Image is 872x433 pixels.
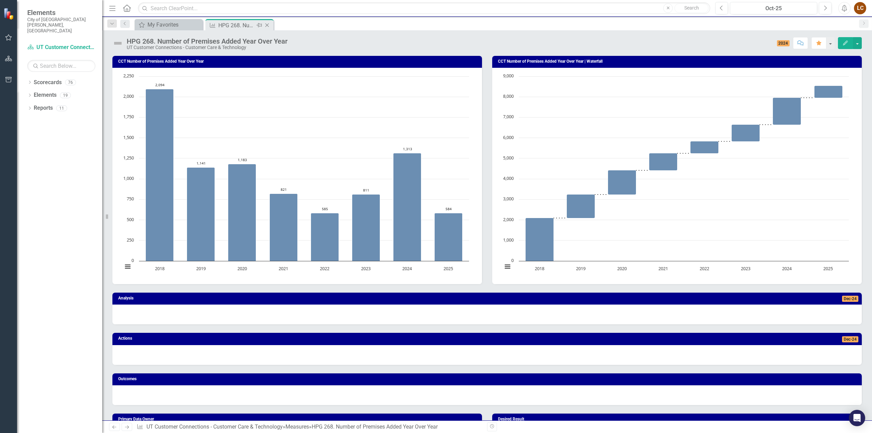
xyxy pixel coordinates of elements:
text: 500 [127,216,134,222]
text: 7,000 [503,113,514,120]
path: 2020, 1,183. Number of Premises Added Year over Year. [608,170,636,195]
text: 2,000 [503,216,514,222]
div: Chart. Highcharts interactive chart. [119,73,475,277]
text: 584 [446,206,452,211]
span: Dec-24 [842,336,858,342]
text: 2021 [658,265,668,272]
text: 9,000 [503,73,514,79]
text: 4,000 [503,175,514,181]
span: 2024 [777,40,790,46]
div: HPG 268. Number of Premises Added Year Over Year [127,37,287,45]
a: Scorecards [34,79,62,87]
text: 1,183 [238,157,247,162]
div: HPG 268. Number of Premises Added Year Over Year [218,21,255,30]
path: 2020, 1,183. Number of Premises Added Year over Year. [228,164,256,261]
path: 2019, 1,141. Number of Premises Added Year over Year. [187,168,215,261]
div: My Favorites [147,20,201,29]
h3: Analysis [118,296,478,300]
svg: Interactive chart [499,73,852,277]
text: 3,000 [503,196,514,202]
text: 750 [127,196,134,202]
img: ClearPoint Strategy [3,8,15,20]
button: LC [854,2,866,14]
text: 2,000 [123,93,134,99]
h3: Desired Result [498,417,858,421]
div: Oct-25 [732,4,815,13]
text: 585 [322,206,328,211]
text: 2018 [155,265,165,272]
input: Search Below... [27,60,95,72]
div: HPG 268. Number of Premises Added Year Over Year [312,423,438,430]
text: 2022 [320,265,329,272]
span: Search [684,5,699,11]
h3: Primary Data Owner [118,417,479,421]
text: 1,000 [123,175,134,181]
div: 19 [60,92,71,98]
path: 2021, 821. Number of Premises Added Year over Year. [649,153,677,170]
text: 1,313 [403,146,412,151]
h3: CCT Number of Premises Added Year Over Year | Waterfall [498,59,858,64]
text: 1,000 [503,237,514,243]
path: 2024, 1,313. Number of Premises Added Year over Year. [393,153,421,261]
path: 2024, 1,313. Number of Premises Added Year over Year. [773,98,801,125]
small: City of [GEOGRAPHIC_DATA][PERSON_NAME], [GEOGRAPHIC_DATA] [27,17,95,33]
div: Chart. Highcharts interactive chart. [499,73,855,277]
text: 2024 [782,265,792,272]
path: 2018, 2,094. Number of Premises Added Year over Year. [526,218,554,261]
button: Search [674,3,708,13]
text: 1,141 [197,161,206,166]
text: 0 [511,257,514,263]
text: 2020 [237,265,247,272]
a: Elements [34,91,57,99]
h3: Actions [118,336,461,341]
text: 2021 [279,265,288,272]
text: 2,250 [123,73,134,79]
span: Elements [27,9,95,17]
div: » » [137,423,482,431]
svg: Interactive chart [119,73,472,277]
text: 2020 [617,265,627,272]
path: 2023, 811. Number of Premises Added Year over Year. [732,125,760,141]
text: 0 [131,257,134,263]
text: 811 [363,188,369,192]
a: My Favorites [136,20,201,29]
a: Measures [285,423,309,430]
text: 2025 [823,265,833,272]
h3: CCT Number of Premises Added Year Over Year [118,59,479,64]
span: Dec-24 [842,296,858,302]
text: 1,500 [123,134,134,140]
text: 1,250 [123,155,134,161]
text: 2019 [196,265,206,272]
path: 2022, 585. Number of Premises Added Year over Year. [690,141,718,153]
text: 2022 [700,265,709,272]
text: 8,000 [503,93,514,99]
text: 2,094 [155,82,165,87]
button: View chart menu, Chart [503,262,512,272]
div: 76 [65,79,76,85]
text: 250 [127,237,134,243]
text: 5,000 [503,155,514,161]
div: Open Intercom Messenger [849,410,865,426]
img: Not Defined [112,38,123,49]
text: 2019 [576,265,586,272]
button: View chart menu, Chart [123,262,133,272]
text: 1,750 [123,113,134,120]
div: 11 [56,105,67,111]
path: 2025, 584. Number of Premises Added Year over Year. [435,213,463,261]
text: 821 [281,187,287,192]
text: 2023 [361,265,371,272]
text: 2025 [443,265,453,272]
h3: Outcomes [118,377,858,381]
text: 2023 [741,265,750,272]
button: Oct-25 [730,2,817,14]
path: 2023, 811. Number of Premises Added Year over Year. [352,195,380,261]
a: Reports [34,104,53,112]
path: 2022, 585. Number of Premises Added Year over Year. [311,213,339,261]
text: 6,000 [503,134,514,140]
path: 2025, 584. Number of Premises Added Year over Year. [814,86,842,98]
a: UT Customer Connections - Customer Care & Technology [27,44,95,51]
path: 2019, 1,141. Number of Premises Added Year over Year. [567,195,595,218]
input: Search ClearPoint... [138,2,710,14]
path: 2018, 2,094. Number of Premises Added Year over Year. [146,89,174,261]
